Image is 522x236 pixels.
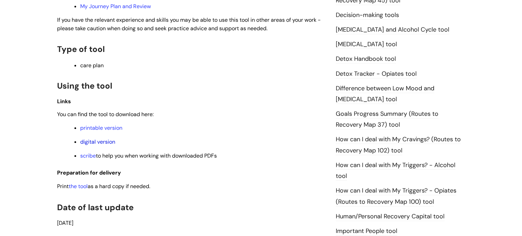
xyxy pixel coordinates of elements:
[57,169,121,176] span: Preparation for delivery
[336,110,438,129] a: Goals Progress Summary (Routes to Recovery Map 37) tool
[80,138,115,145] a: digital version
[336,135,461,155] a: How can I deal with My Cravings? (Routes to Recovery Map 102) tool
[80,62,104,69] span: care plan
[57,80,112,91] span: Using the tool
[80,152,96,159] a: scribe
[57,16,321,32] span: If you have the relevant experience and skills you may be able to use this tool in other areas of...
[80,3,151,10] a: My Journey Plan and Review
[336,186,456,206] a: How can I deal with My Triggers? - Opiates (Routes to Recovery Map 100) tool
[57,111,154,118] span: You can find the tool to download here:
[80,152,217,159] span: to help you when working with downloaded PDFs
[336,84,434,104] a: Difference between Low Mood and [MEDICAL_DATA] tool
[69,183,88,190] a: the tool
[336,212,445,221] a: Human/Personal Recovery Capital tool
[57,98,71,105] span: Links
[336,25,449,34] a: [MEDICAL_DATA] and Alcohol Cycle tool
[336,11,399,20] a: Decision-making tools
[336,70,417,78] a: Detox Tracker - Opiates tool
[336,161,455,181] a: How can I deal with My Triggers? - Alcohol tool
[336,227,397,236] a: Important People tool
[57,44,105,54] span: Type of tool
[80,124,122,131] a: printable version
[336,40,397,49] a: [MEDICAL_DATA] tool
[336,55,396,63] a: Detox Handbook tool
[57,183,150,190] span: Print as a hard copy if needed.
[57,202,134,213] span: Date of last update
[57,219,73,226] span: [DATE]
